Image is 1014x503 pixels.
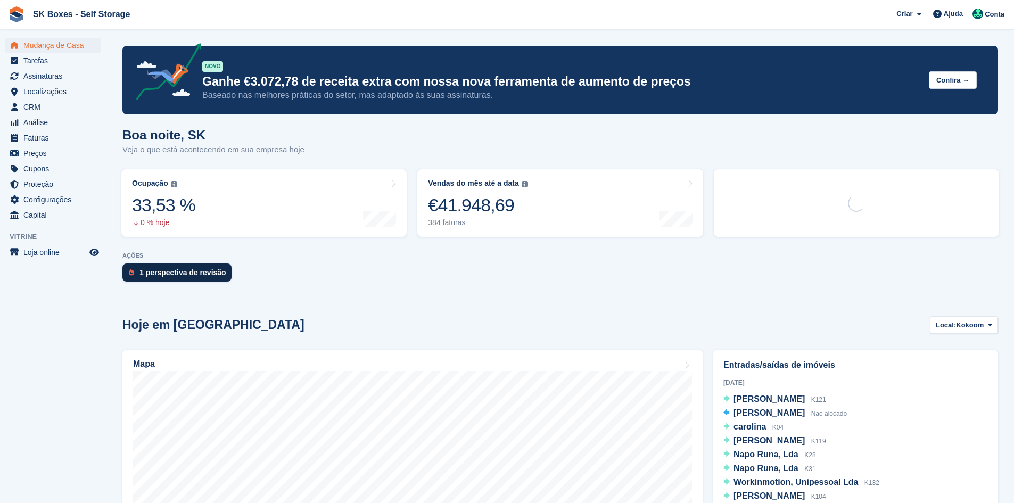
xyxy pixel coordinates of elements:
a: menu [5,100,101,114]
a: Workinmotion, Unipessoal Lda K132 [723,476,879,490]
span: Preços [23,146,87,161]
img: icon-info-grey-7440780725fd019a000dd9b08b2336e03edf1995a4989e88bcd33f0948082b44.svg [171,181,177,187]
span: Cupons [23,161,87,176]
span: Capital [23,208,87,222]
div: Ocupação [132,179,168,188]
span: carolina [733,422,766,431]
h2: Entradas/saídas de imóveis [723,359,988,372]
span: K119 [811,438,826,445]
a: menu [5,245,101,260]
span: Workinmotion, Unipessoal Lda [733,477,858,486]
span: Não alocado [811,410,847,417]
span: Configurações [23,192,87,207]
span: [PERSON_NAME] [733,436,805,445]
div: 384 faturas [428,218,527,227]
span: K132 [864,479,879,486]
img: price-adjustments-announcement-icon-8257ccfd72463d97f412b2fc003d46551f7dbcb40ab6d574587a9cd5c0d94... [127,43,202,104]
img: icon-info-grey-7440780725fd019a000dd9b08b2336e03edf1995a4989e88bcd33f0948082b44.svg [522,181,528,187]
img: prospect-51fa495bee0391a8d652442698ab0144808aea92771e9ea1ae160a38d050c398.svg [129,269,134,276]
img: SK Boxes - Comercial [972,9,983,19]
span: K04 [772,424,784,431]
button: Local: Kokoom [930,316,998,334]
span: Análise [23,115,87,130]
p: Veja o que está acontecendo em sua empresa hoje [122,144,304,156]
span: Conta [985,9,1004,20]
span: Kokoom [956,320,984,331]
img: stora-icon-8386f47178a22dfd0bd8f6a31ec36ba5ce8667c1dd55bd0f319d3a0aa187defe.svg [9,6,24,22]
span: Tarefas [23,53,87,68]
h2: Mapa [133,359,155,369]
a: [PERSON_NAME] K121 [723,393,826,407]
a: menu [5,84,101,99]
p: Ganhe €3.072,78 de receita extra com nossa nova ferramenta de aumento de preços [202,74,920,89]
span: K31 [804,465,815,473]
span: Localizações [23,84,87,99]
p: Baseado nas melhores práticas do setor, mas adaptado às suas assinaturas. [202,89,920,101]
div: [DATE] [723,378,988,387]
a: menu [5,53,101,68]
span: Faturas [23,130,87,145]
span: Ajuda [944,9,963,19]
a: menu [5,177,101,192]
a: menu [5,146,101,161]
span: [PERSON_NAME] [733,394,805,403]
div: 33,53 % [132,194,195,216]
div: NOVO [202,61,223,72]
span: K28 [804,451,815,459]
span: Napo Runa, Lda [733,450,798,459]
span: K104 [811,493,826,500]
a: menu [5,161,101,176]
span: Loja online [23,245,87,260]
a: Napo Runa, Lda K31 [723,462,816,476]
a: Napo Runa, Lda K28 [723,448,816,462]
a: menu [5,192,101,207]
a: menu [5,208,101,222]
div: 0 % hoje [132,218,195,227]
a: [PERSON_NAME] K119 [723,434,826,448]
span: Vitrine [10,232,106,242]
a: menu [5,38,101,53]
div: 1 perspectiva de revisão [139,268,226,277]
a: carolina K04 [723,420,784,434]
h2: Hoje em [GEOGRAPHIC_DATA] [122,318,304,332]
span: Criar [896,9,912,19]
span: Proteção [23,177,87,192]
a: Loja de pré-visualização [88,246,101,259]
span: Napo Runa, Lda [733,464,798,473]
h1: Boa noite, SK [122,128,304,142]
a: Vendas do mês até a data €41.948,69 384 faturas [417,169,703,237]
span: Assinaturas [23,69,87,84]
a: 1 perspectiva de revisão [122,263,237,287]
p: AÇÕES [122,252,998,259]
span: Local: [936,320,956,331]
a: Ocupação 33,53 % 0 % hoje [121,169,407,237]
span: K121 [811,396,826,403]
a: SK Boxes - Self Storage [29,5,134,23]
span: Mudança de Casa [23,38,87,53]
a: [PERSON_NAME] Não alocado [723,407,847,420]
a: menu [5,115,101,130]
span: [PERSON_NAME] [733,408,805,417]
div: €41.948,69 [428,194,527,216]
div: Vendas do mês até a data [428,179,518,188]
button: Confira → [929,71,977,89]
span: [PERSON_NAME] [733,491,805,500]
a: menu [5,130,101,145]
span: CRM [23,100,87,114]
a: menu [5,69,101,84]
